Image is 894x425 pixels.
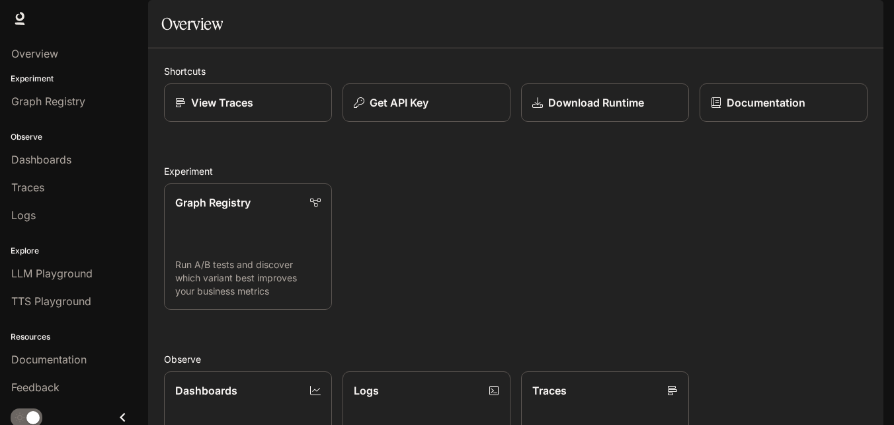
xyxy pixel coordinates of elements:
[548,95,644,111] p: Download Runtime
[161,11,223,37] h1: Overview
[700,83,868,122] a: Documentation
[164,164,868,178] h2: Experiment
[175,258,321,298] p: Run A/B tests and discover which variant best improves your business metrics
[727,95,805,111] p: Documentation
[343,83,510,122] button: Get API Key
[164,352,868,366] h2: Observe
[175,383,237,399] p: Dashboards
[354,383,379,399] p: Logs
[175,195,251,211] p: Graph Registry
[191,95,253,111] p: View Traces
[532,383,567,399] p: Traces
[164,183,332,310] a: Graph RegistryRun A/B tests and discover which variant best improves your business metrics
[370,95,428,111] p: Get API Key
[521,83,689,122] a: Download Runtime
[164,83,332,122] a: View Traces
[164,64,868,78] h2: Shortcuts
